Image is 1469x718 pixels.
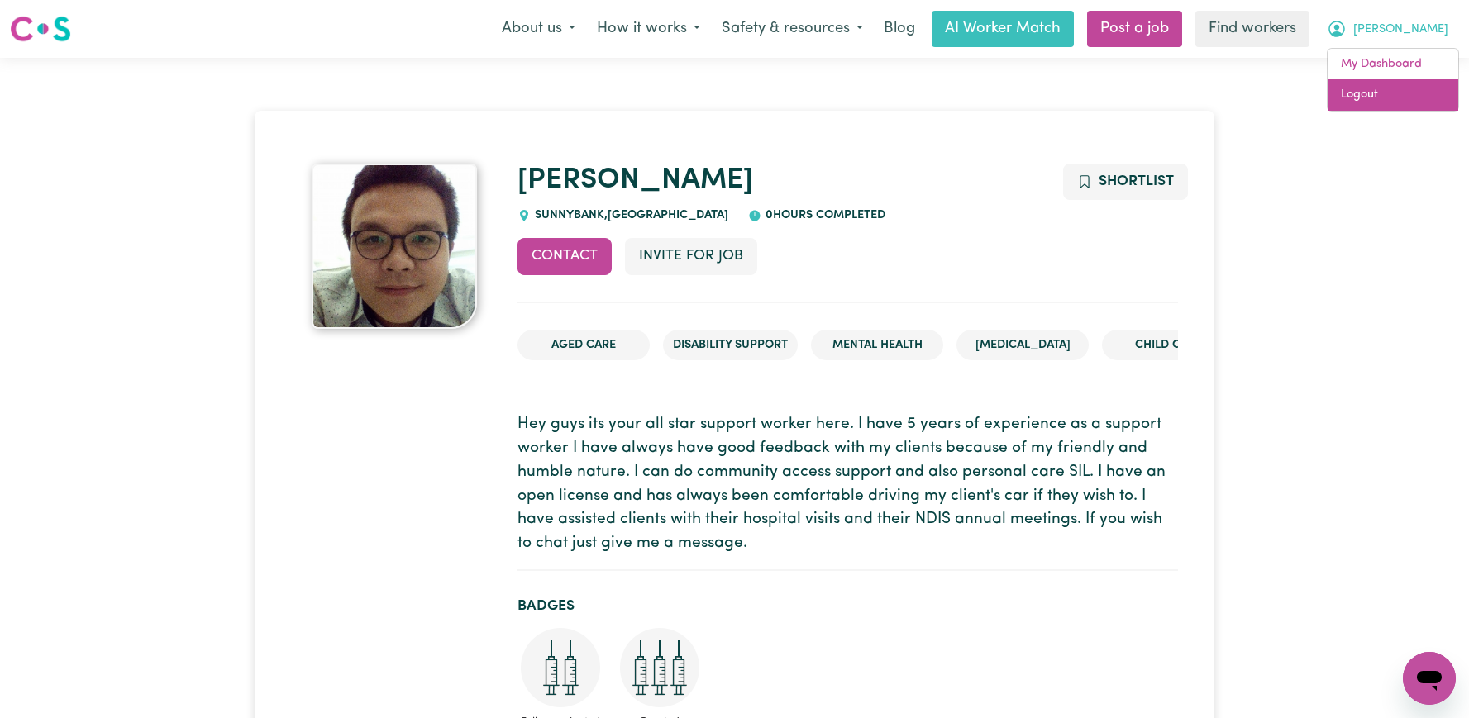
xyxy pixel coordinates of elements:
div: My Account [1327,48,1459,112]
span: [PERSON_NAME] [1353,21,1448,39]
img: Care and support worker has received 2 doses of COVID-19 vaccine [521,628,600,707]
img: Careseekers logo [10,14,71,44]
li: Aged Care [517,330,650,361]
li: Disability Support [663,330,798,361]
button: About us [491,12,586,46]
iframe: Button to launch messaging window [1403,652,1456,705]
a: My Dashboard [1328,49,1458,80]
button: Contact [517,238,612,274]
h2: Badges [517,597,1177,615]
p: Hey guys its your all star support worker here. I have 5 years of experience as a support worker ... [517,413,1177,556]
a: Blog [874,11,925,47]
img: Carl Vincent [312,164,477,329]
span: 0 hours completed [761,209,885,221]
a: Post a job [1087,11,1182,47]
button: How it works [586,12,711,46]
span: Shortlist [1099,174,1174,188]
span: SUNNYBANK , [GEOGRAPHIC_DATA] [531,209,728,221]
a: AI Worker Match [932,11,1074,47]
img: Care and support worker has received booster dose of COVID-19 vaccination [620,628,699,707]
li: Child care [1102,330,1234,361]
li: [MEDICAL_DATA] [956,330,1089,361]
button: Invite for Job [625,238,757,274]
a: Careseekers logo [10,10,71,48]
li: Mental Health [811,330,943,361]
button: My Account [1316,12,1459,46]
a: Find workers [1195,11,1309,47]
button: Add to shortlist [1063,164,1188,200]
a: [PERSON_NAME] [517,166,753,195]
button: Safety & resources [711,12,874,46]
a: Logout [1328,79,1458,111]
a: Carl Vincent's profile picture' [291,164,498,329]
